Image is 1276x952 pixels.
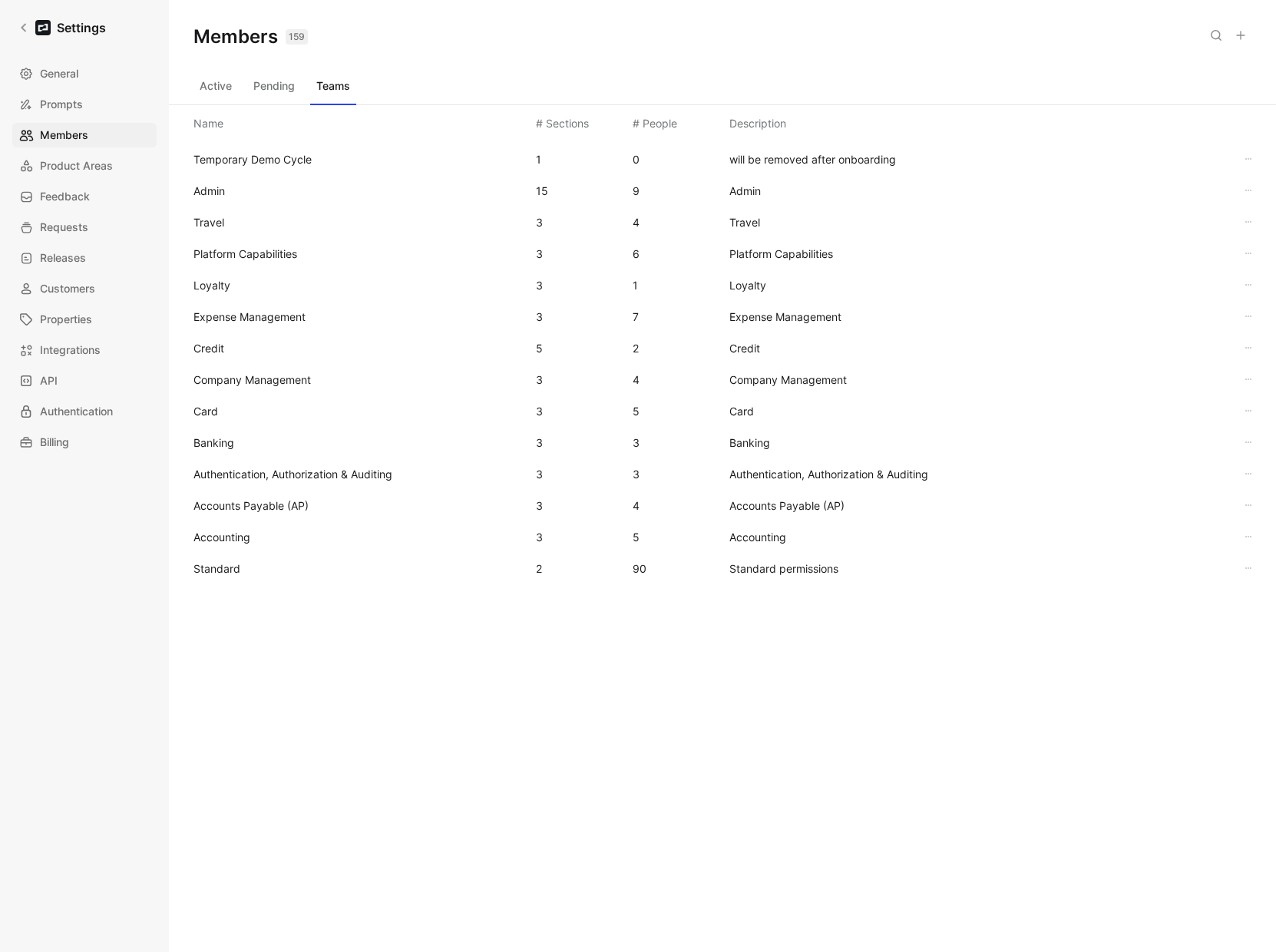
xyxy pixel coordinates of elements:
[12,430,157,455] a: Billing
[536,497,543,515] div: 3
[193,499,309,512] span: Accounts Payable (AP)
[12,307,157,332] a: Properties
[193,468,392,481] span: Authentication, Authorization & Auditing
[40,249,86,267] span: Releases
[729,114,786,133] div: Description
[633,213,640,232] div: 4
[633,308,639,326] div: 7
[633,402,640,421] div: 5
[12,12,112,43] a: Settings
[181,144,1264,175] div: Temporary Demo Cycle10will be removed after onboarding
[181,301,1264,332] div: Expense Management37Expense Management
[729,339,1224,358] span: Credit
[193,153,312,166] span: Temporary Demo Cycle
[12,369,157,393] a: API
[633,371,640,389] div: 4
[536,276,543,295] div: 3
[536,434,543,452] div: 3
[193,184,225,197] span: Admin
[536,245,543,263] div: 3
[193,310,306,323] span: Expense Management
[181,175,1264,207] div: Admin159Admin
[633,276,638,295] div: 1
[12,215,157,240] a: Requests
[181,427,1264,458] div: Banking33Banking
[181,364,1264,395] div: Company Management34Company Management
[181,269,1264,301] div: Loyalty31Loyalty
[12,154,157,178] a: Product Areas
[193,342,224,355] span: Credit
[12,61,157,86] a: General
[181,395,1264,427] div: Card35Card
[40,372,58,390] span: API
[633,528,640,547] div: 5
[633,182,640,200] div: 9
[181,521,1264,553] div: Accounting35Accounting
[536,150,541,169] div: 1
[12,123,157,147] a: Members
[40,187,90,206] span: Feedback
[633,497,640,515] div: 4
[193,114,223,133] div: Name
[536,308,543,326] div: 3
[729,497,1224,515] span: Accounts Payable (AP)
[12,338,157,362] a: Integrations
[193,373,311,386] span: Company Management
[40,157,113,175] span: Product Areas
[633,560,646,578] div: 90
[181,207,1264,238] div: Travel34Travel
[193,74,238,98] button: Active
[40,341,101,359] span: Integrations
[310,74,356,98] button: Teams
[729,308,1224,326] span: Expense Management
[40,279,95,298] span: Customers
[729,371,1224,389] span: Company Management
[40,218,88,236] span: Requests
[286,29,308,45] div: 159
[12,399,157,424] a: Authentication
[181,332,1264,364] div: Credit52Credit
[536,213,543,232] div: 3
[536,560,542,578] div: 2
[193,436,234,449] span: Banking
[40,402,113,421] span: Authentication
[536,402,543,421] div: 3
[193,216,224,229] span: Travel
[40,310,92,329] span: Properties
[247,74,301,98] button: Pending
[536,182,548,200] div: 15
[729,276,1224,295] span: Loyalty
[12,276,157,301] a: Customers
[536,114,589,133] div: # Sections
[181,238,1264,269] div: Platform Capabilities36Platform Capabilities
[57,18,106,37] h1: Settings
[193,25,308,49] h1: Members
[729,560,1224,578] span: Standard permissions
[633,245,640,263] div: 6
[12,246,157,270] a: Releases
[181,553,1264,584] div: Standard290Standard permissions
[729,402,1224,421] span: Card
[633,150,640,169] div: 0
[536,465,543,484] div: 3
[40,64,78,83] span: General
[729,150,1224,169] span: will be removed after onboarding
[40,126,88,144] span: Members
[729,434,1224,452] span: Banking
[193,531,250,544] span: Accounting
[193,405,218,418] span: Card
[181,458,1264,490] div: Authentication, Authorization & Auditing33Authentication, Authorization & Auditing
[633,114,677,133] div: # People
[633,434,640,452] div: 3
[536,371,543,389] div: 3
[633,465,640,484] div: 3
[729,465,1224,484] span: Authentication, Authorization & Auditing
[193,562,240,575] span: Standard
[12,92,157,117] a: Prompts
[181,490,1264,521] div: Accounts Payable (AP)34Accounts Payable (AP)
[729,182,1224,200] span: Admin
[40,95,83,114] span: Prompts
[12,184,157,209] a: Feedback
[633,339,639,358] div: 2
[536,528,543,547] div: 3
